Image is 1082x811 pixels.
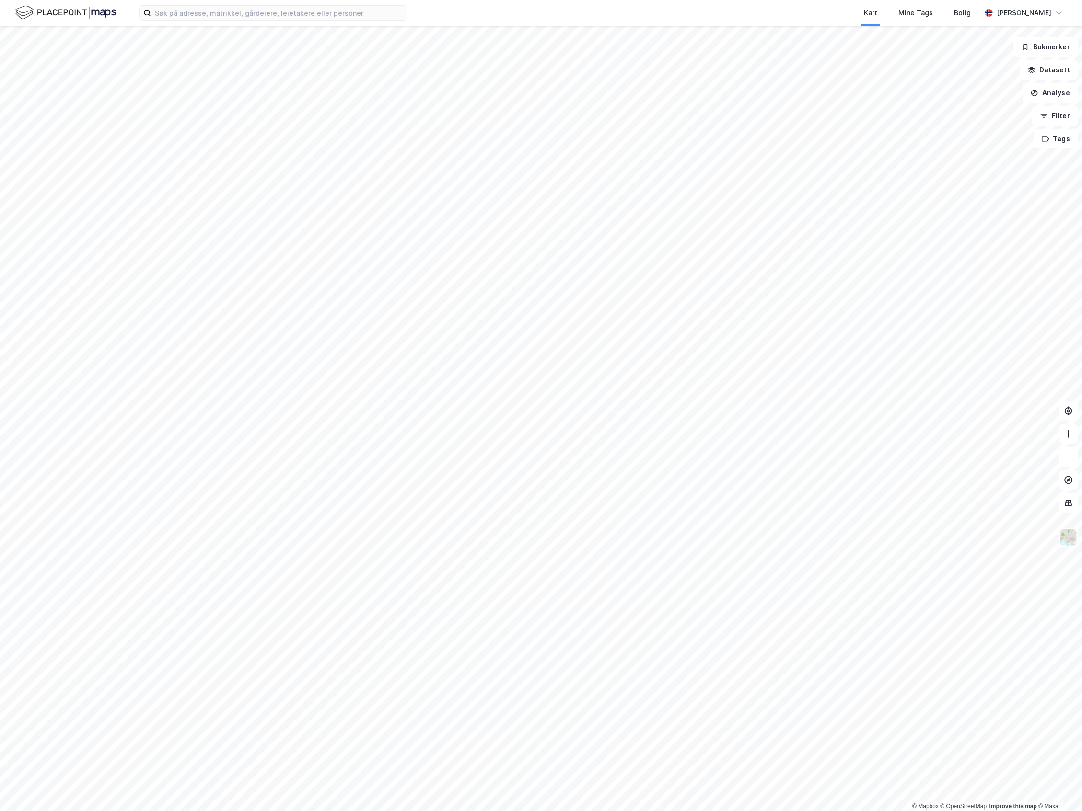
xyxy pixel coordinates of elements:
[941,803,987,810] a: OpenStreetMap
[15,4,116,21] img: logo.f888ab2527a4732fd821a326f86c7f29.svg
[997,7,1051,19] div: [PERSON_NAME]
[1023,83,1078,103] button: Analyse
[954,7,971,19] div: Bolig
[1013,37,1078,57] button: Bokmerker
[912,803,939,810] a: Mapbox
[1059,528,1078,547] img: Z
[1032,106,1078,126] button: Filter
[1034,129,1078,148] button: Tags
[989,803,1037,810] a: Improve this map
[1034,765,1082,811] iframe: Chat Widget
[1020,60,1078,80] button: Datasett
[1034,765,1082,811] div: Kontrollprogram for chat
[864,7,877,19] div: Kart
[151,6,407,20] input: Søk på adresse, matrikkel, gårdeiere, leietakere eller personer
[898,7,933,19] div: Mine Tags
